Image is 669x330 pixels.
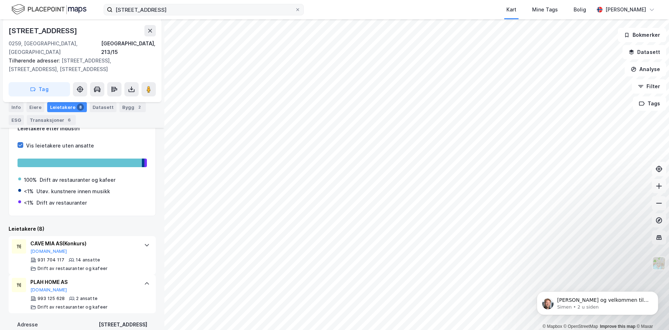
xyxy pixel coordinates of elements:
[38,296,65,301] div: 993 125 628
[625,62,666,76] button: Analyse
[9,25,79,36] div: [STREET_ADDRESS]
[66,116,73,124] div: 6
[26,102,44,112] div: Eiere
[9,56,150,74] div: [STREET_ADDRESS], [STREET_ADDRESS], [STREET_ADDRESS]
[24,176,37,184] div: 100%
[632,79,666,94] button: Filter
[24,199,34,207] div: <1%
[30,287,67,293] button: [DOMAIN_NAME]
[26,141,94,150] div: Vis leietakere uten ansatte
[9,102,24,112] div: Info
[101,39,156,56] div: [GEOGRAPHIC_DATA], 213/15
[9,39,101,56] div: 0259, [GEOGRAPHIC_DATA], [GEOGRAPHIC_DATA]
[18,124,147,133] div: Leietakere etter industri
[618,28,666,42] button: Bokmerker
[30,249,67,254] button: [DOMAIN_NAME]
[113,4,295,15] input: Søk på adresse, matrikkel, gårdeiere, leietakere eller personer
[9,225,156,233] div: Leietakere (8)
[526,276,669,326] iframe: Intercom notifications melding
[574,5,586,14] div: Bolig
[76,257,100,263] div: 14 ansatte
[36,187,110,196] div: Utøv. kunstnere innen musikk
[77,104,84,111] div: 8
[30,239,137,248] div: CAVE MIA AS (Konkurs)
[506,5,516,14] div: Kart
[564,324,598,329] a: OpenStreetMap
[47,102,87,112] div: Leietakere
[38,266,108,271] div: Drift av restauranter og kafeer
[9,57,61,64] span: Tilhørende adresser:
[38,304,108,310] div: Drift av restauranter og kafeer
[40,176,115,184] div: Drift av restauranter og kafeer
[11,3,86,16] img: logo.f888ab2527a4732fd821a326f86c7f29.svg
[27,115,76,125] div: Transaksjoner
[605,5,646,14] div: [PERSON_NAME]
[17,320,38,329] div: Adresse
[542,324,562,329] a: Mapbox
[623,45,666,59] button: Datasett
[633,96,666,111] button: Tags
[9,115,24,125] div: ESG
[532,5,558,14] div: Mine Tags
[652,256,666,270] img: Z
[9,82,70,96] button: Tag
[90,102,117,112] div: Datasett
[24,187,34,196] div: <1%
[76,296,98,301] div: 2 ansatte
[38,257,64,263] div: 931 704 117
[136,104,143,111] div: 2
[36,199,87,207] div: Drift av restauranter
[600,324,635,329] a: Improve this map
[119,102,146,112] div: Bygg
[30,278,137,286] div: PLAH HOME AS
[99,320,147,329] div: [STREET_ADDRESS]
